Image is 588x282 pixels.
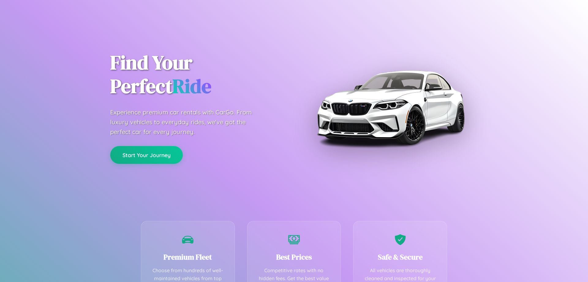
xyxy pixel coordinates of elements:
[150,252,225,262] h3: Premium Fleet
[257,252,332,262] h3: Best Prices
[110,146,183,164] button: Start Your Journey
[172,73,211,99] span: Ride
[110,107,263,137] p: Experience premium car rentals with CarGo. From luxury vehicles to everyday rides, we've got the ...
[363,252,438,262] h3: Safe & Secure
[314,31,467,184] img: Premium BMW car rental vehicle
[110,51,285,98] h1: Find Your Perfect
